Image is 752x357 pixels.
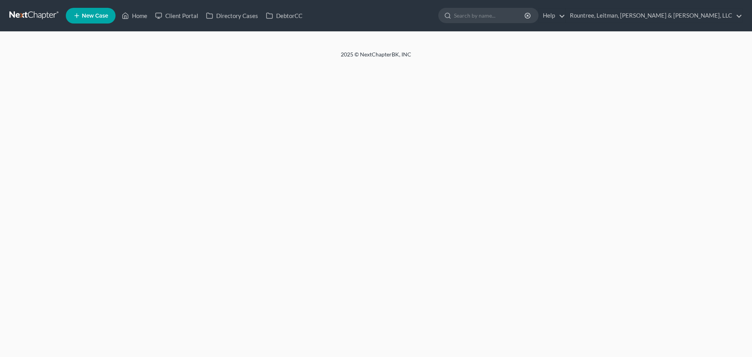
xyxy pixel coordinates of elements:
[262,9,306,23] a: DebtorCC
[539,9,565,23] a: Help
[82,13,108,19] span: New Case
[202,9,262,23] a: Directory Cases
[151,9,202,23] a: Client Portal
[454,8,526,23] input: Search by name...
[153,51,599,65] div: 2025 © NextChapterBK, INC
[566,9,742,23] a: Rountree, Leitman, [PERSON_NAME] & [PERSON_NAME], LLC
[118,9,151,23] a: Home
